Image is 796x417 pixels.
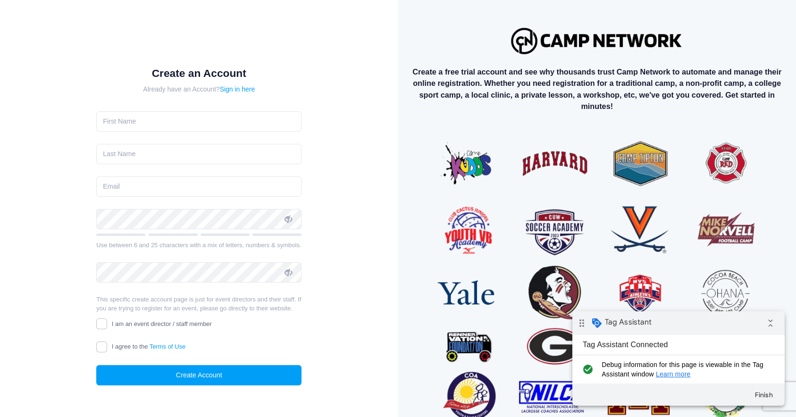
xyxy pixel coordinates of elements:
img: Logo [507,23,687,58]
input: Last Name [96,144,302,164]
a: Learn more [84,59,118,67]
p: This specific create account page is just for event directors and their staff. If you are trying ... [96,295,302,313]
span: I am an event director / staff member [112,320,212,327]
a: Terms of Use [150,343,186,350]
i: check_circle [8,49,23,67]
i: Collapse debug badge [189,2,208,21]
p: Create a free trial account and see why thousands trust Camp Network to automate and manage their... [406,66,788,112]
button: Create Account [96,365,302,385]
button: Finish [175,75,209,92]
div: Use between 6 and 25 characters with a mix of letters, numbers & symbols. [96,241,302,250]
input: I agree to theTerms of Use [96,342,107,352]
h1: Create an Account [96,67,302,80]
span: Tag Assistant [33,6,79,16]
span: Debug information for this page is viewable in the Tag Assistant window [29,49,197,67]
input: I am an event director / staff member [96,318,107,329]
input: First Name [96,111,302,132]
a: Sign in here [220,85,255,93]
div: Already have an Account? [96,84,302,94]
span: I agree to the [112,343,185,350]
input: Email [96,176,302,197]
